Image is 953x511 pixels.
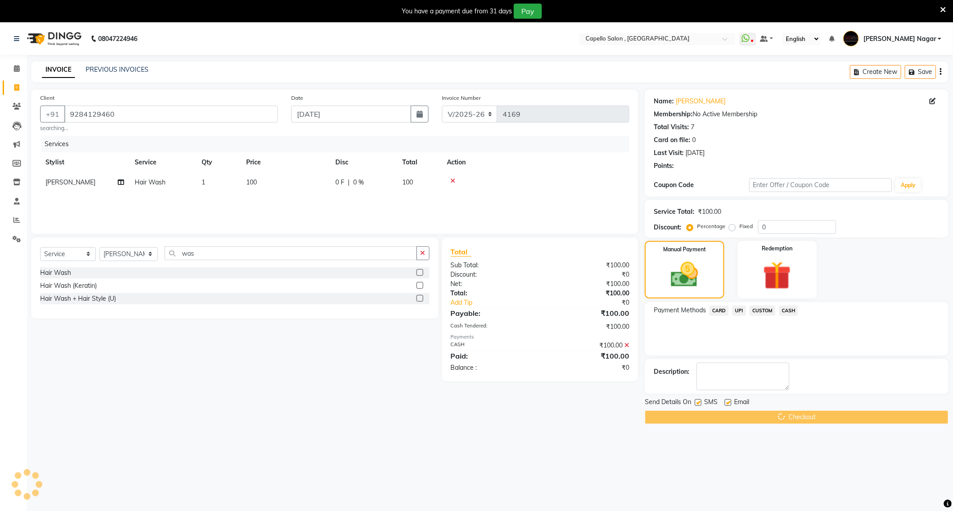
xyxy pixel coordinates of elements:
[402,7,512,16] div: You have a payment due from 31 days
[353,178,364,187] span: 0 %
[86,65,149,74] a: PREVIOUS INVOICES
[335,178,344,187] span: 0 F
[905,65,936,79] button: Save
[685,148,705,158] div: [DATE]
[514,4,542,19] button: Pay
[654,180,749,190] div: Coupon Code
[645,397,691,409] span: Send Details On
[540,341,636,350] div: ₹100.00
[41,136,636,152] div: Services
[129,152,196,172] th: Service
[895,179,921,192] button: Apply
[246,178,257,186] span: 100
[734,397,749,409] span: Email
[98,26,137,51] b: 08047224946
[348,178,350,187] span: |
[397,152,441,172] th: Total
[444,289,540,298] div: Total:
[750,306,776,316] span: CUSTOM
[40,152,129,172] th: Stylist
[863,34,936,44] span: [PERSON_NAME] Nagar
[444,351,540,361] div: Paid:
[654,367,689,376] div: Description:
[676,97,726,106] a: [PERSON_NAME]
[40,268,71,278] div: Hair Wash
[662,259,707,290] img: _cash.svg
[540,261,636,270] div: ₹100.00
[540,351,636,361] div: ₹100.00
[654,161,674,171] div: Points:
[402,178,413,186] span: 100
[540,279,636,289] div: ₹100.00
[540,363,636,372] div: ₹0
[556,298,636,307] div: ₹0
[654,207,694,217] div: Service Total:
[732,306,746,316] span: UPI
[202,178,205,186] span: 1
[64,106,278,123] input: Search by Name/Mobile/Email/Code
[444,322,540,331] div: Cash Tendered:
[739,222,753,230] label: Fixed
[451,333,630,341] div: Payments
[444,341,540,350] div: CASH
[540,322,636,331] div: ₹100.00
[40,281,97,290] div: Hair Wash (Keratin)
[698,207,721,217] div: ₹100.00
[749,178,892,192] input: Enter Offer / Coupon Code
[444,261,540,270] div: Sub Total:
[654,135,690,145] div: Card on file:
[654,110,940,119] div: No Active Membership
[540,270,636,279] div: ₹0
[444,298,556,307] a: Add Tip
[663,245,706,253] label: Manual Payment
[691,123,694,132] div: 7
[444,279,540,289] div: Net:
[762,245,792,253] label: Redemption
[654,97,674,106] div: Name:
[754,258,800,293] img: _gift.svg
[540,308,636,319] div: ₹100.00
[710,306,729,316] span: CARD
[40,94,54,102] label: Client
[135,178,165,186] span: Hair Wash
[241,152,330,172] th: Price
[654,123,689,132] div: Total Visits:
[444,363,540,372] div: Balance :
[196,152,241,172] th: Qty
[697,222,726,230] label: Percentage
[654,110,693,119] div: Membership:
[540,289,636,298] div: ₹100.00
[442,94,481,102] label: Invoice Number
[45,178,95,186] span: [PERSON_NAME]
[444,270,540,279] div: Discount:
[654,223,681,232] div: Discount:
[23,26,84,51] img: logo
[704,397,718,409] span: SMS
[779,306,798,316] span: CASH
[291,94,303,102] label: Date
[40,294,116,303] div: Hair Wash + Hair Style (U)
[42,62,75,78] a: INVOICE
[40,124,278,132] small: searching...
[451,247,471,257] span: Total
[330,152,397,172] th: Disc
[843,31,859,46] img: Capello Manish Nagar
[165,246,417,260] input: Search or Scan
[444,308,540,319] div: Payable:
[40,106,65,123] button: +91
[654,148,684,158] div: Last Visit:
[654,306,706,315] span: Payment Methods
[692,135,696,145] div: 0
[441,152,629,172] th: Action
[850,65,901,79] button: Create New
